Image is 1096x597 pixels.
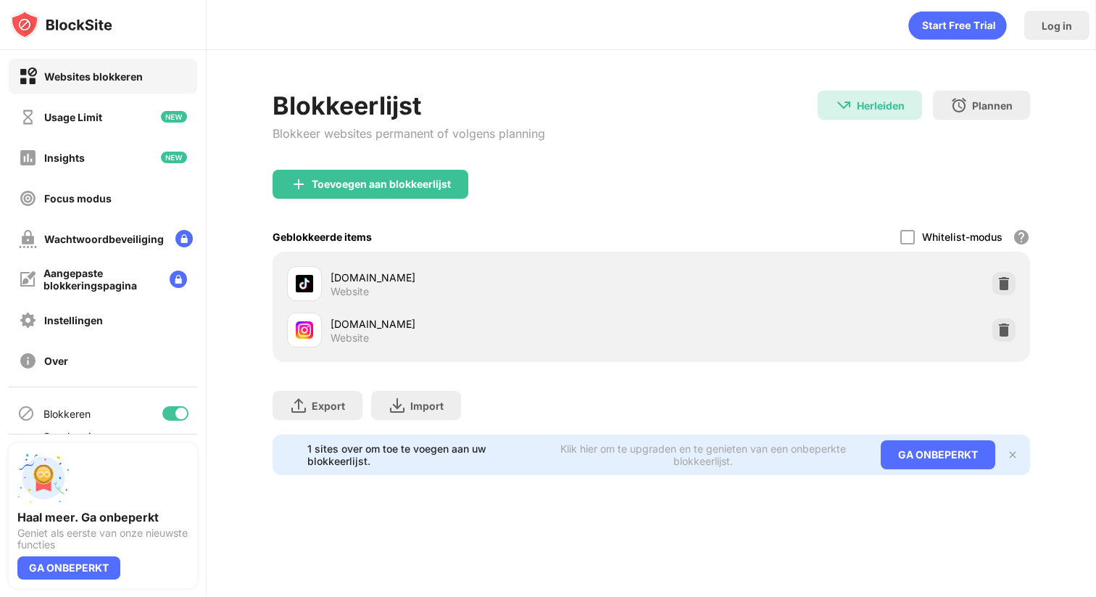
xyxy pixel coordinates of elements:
img: lock-menu.svg [175,230,193,247]
img: customize-block-page-off.svg [19,271,36,288]
img: insights-off.svg [19,149,37,167]
div: Website [331,332,369,345]
div: Plannen [972,99,1013,112]
div: Toevoegen aan blokkeerlijst [312,178,451,190]
img: new-icon.svg [161,111,187,123]
div: Insights [44,152,85,164]
img: focus-off.svg [19,189,37,207]
div: Websites blokkeren [44,70,143,83]
img: new-icon.svg [161,152,187,163]
img: favicons [296,275,313,292]
div: Blokkeerlijst [273,91,545,120]
div: 1 sites over om toe te voegen aan uw blokkeerlijst. [307,442,534,467]
div: Usage Limit [44,111,102,123]
img: time-usage-off.svg [19,108,37,126]
img: favicons [296,321,313,339]
img: logo-blocksite.svg [10,10,112,39]
img: block-on.svg [19,67,37,86]
div: Herleiden [857,99,905,112]
div: Geblokkeerde items [273,231,372,243]
div: Log in [1042,20,1072,32]
img: lock-menu.svg [170,271,187,288]
div: Instellingen [44,314,103,326]
img: settings-off.svg [19,311,37,329]
div: [DOMAIN_NAME] [331,316,652,332]
div: Whitelist-modus [922,231,1002,243]
div: Geniet als eerste van onze nieuwste functies [17,527,188,551]
div: Haal meer. Ga onbeperkt [17,510,188,524]
img: password-protection-off.svg [19,230,37,248]
img: blocking-icon.svg [17,405,35,422]
div: Website [331,285,369,298]
img: x-button.svg [1007,449,1018,461]
img: about-off.svg [19,352,37,370]
div: Wachtwoordbeveiliging [44,233,164,245]
img: push-unlimited.svg [17,452,70,504]
div: Klik hier om te upgraden en te genieten van een onbeperkte blokkeerlijst. [542,442,863,467]
div: GA ONBEPERKT [881,440,995,469]
div: Blokkeren [43,408,91,420]
div: Import [410,400,444,412]
div: animation [908,11,1007,40]
div: Over [44,355,68,367]
div: Aangepaste blokkeringspagina [43,267,158,292]
div: GA ONBEPERKT [17,556,120,580]
div: Export [312,400,345,412]
div: Focus modus [44,192,112,205]
div: Synchroniseer met andere apparaten [43,430,118,467]
div: [DOMAIN_NAME] [331,270,652,285]
div: Blokkeer websites permanent of volgens planning [273,126,545,141]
